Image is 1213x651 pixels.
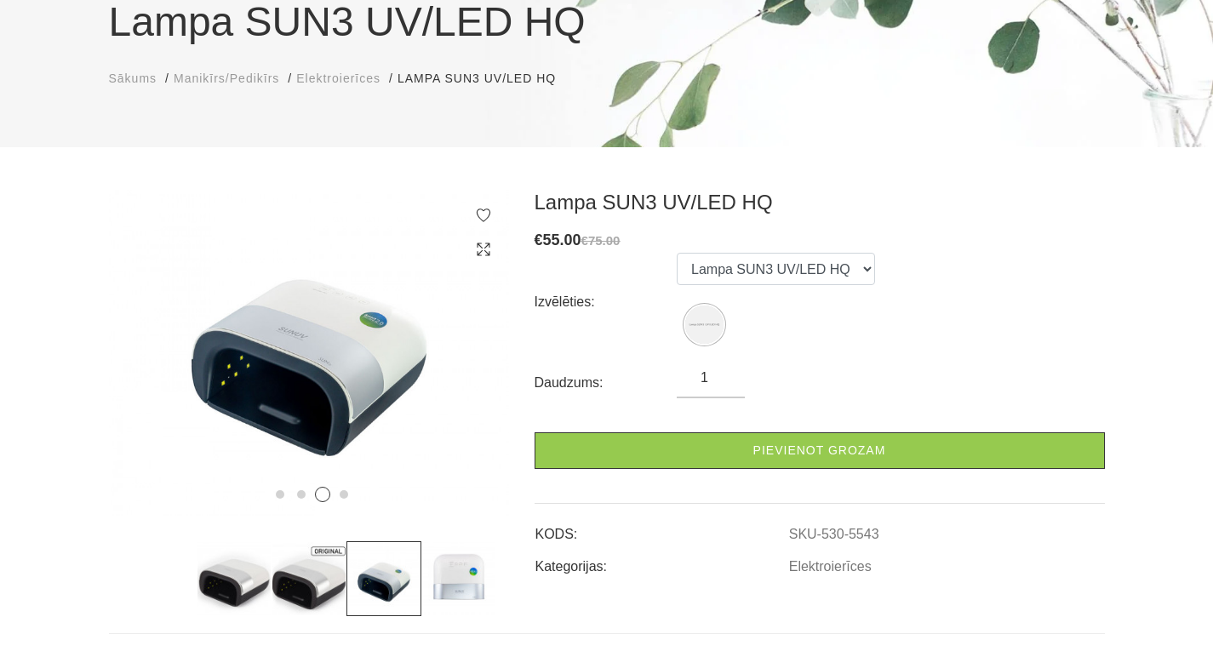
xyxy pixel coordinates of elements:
span: Manikīrs/Pedikīrs [174,71,279,85]
a: Elektroierīces [296,70,380,88]
li: Lampa SUN3 UV/LED HQ [398,70,573,88]
div: Izvēlēties: [535,288,678,316]
td: Kategorijas: [535,545,788,577]
a: Manikīrs/Pedikīrs [174,70,279,88]
a: SKU-530-5543 [789,527,879,542]
div: Daudzums: [535,369,678,397]
s: €75.00 [581,233,621,248]
span: 55.00 [543,231,581,248]
img: ... [109,190,509,516]
button: 4 of 4 [340,490,348,499]
span: Elektroierīces [296,71,380,85]
img: Lampa SUN3 UV/LED HQ [685,306,724,344]
img: ... [272,541,346,616]
td: KODS: [535,512,788,545]
span: Sākums [109,71,157,85]
img: ... [346,541,421,616]
span: € [535,231,543,248]
img: ... [421,541,496,616]
button: 3 of 4 [315,487,330,502]
a: Sākums [109,70,157,88]
img: ... [197,541,272,616]
button: 2 of 4 [297,490,306,499]
h3: Lampa SUN3 UV/LED HQ [535,190,1105,215]
button: 1 of 4 [276,490,284,499]
a: Pievienot grozam [535,432,1105,469]
a: Elektroierīces [789,559,872,574]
